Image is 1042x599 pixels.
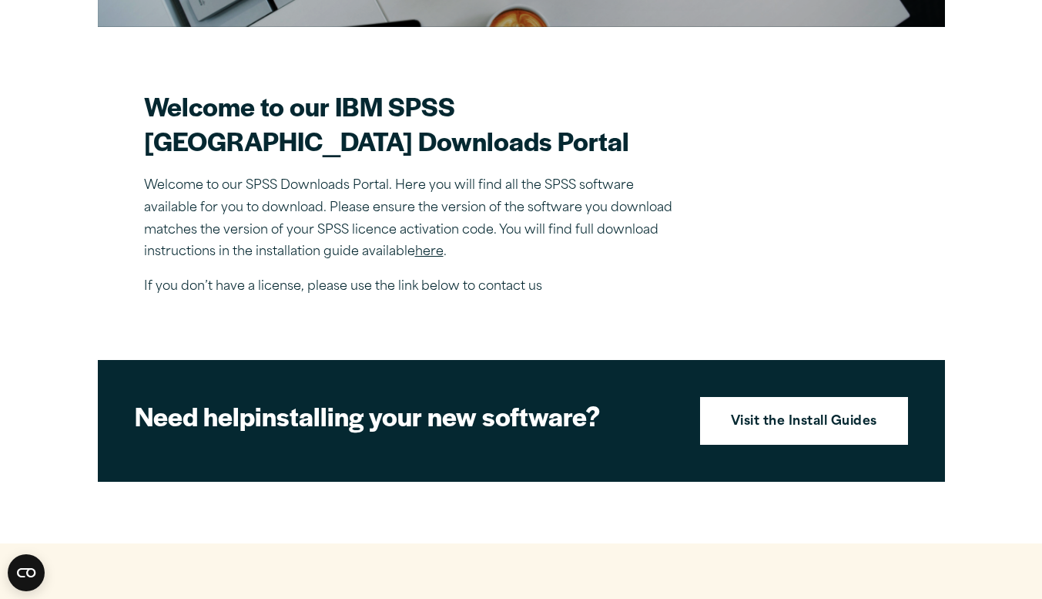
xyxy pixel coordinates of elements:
a: here [415,246,444,258]
p: If you don’t have a license, please use the link below to contact us [144,276,683,298]
a: Visit the Install Guides [700,397,908,445]
strong: Visit the Install Guides [731,412,877,432]
p: Welcome to our SPSS Downloads Portal. Here you will find all the SPSS software available for you ... [144,175,683,264]
button: Open CMP widget [8,554,45,591]
h2: Welcome to our IBM SPSS [GEOGRAPHIC_DATA] Downloads Portal [144,89,683,158]
strong: Need help [135,397,255,434]
h2: installing your new software? [135,399,674,433]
